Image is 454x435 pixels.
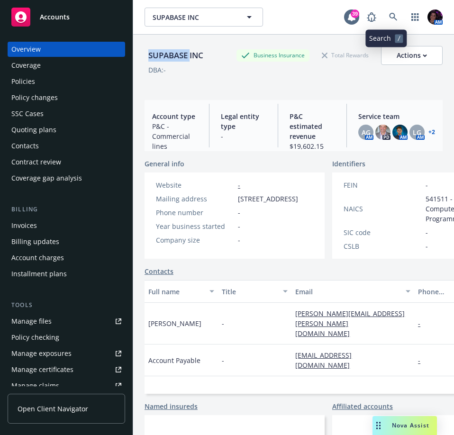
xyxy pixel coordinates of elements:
span: [STREET_ADDRESS] [238,194,298,204]
a: Billing updates [8,234,125,249]
a: [EMAIL_ADDRESS][DOMAIN_NAME] [295,351,357,370]
span: - [238,208,240,217]
div: Manage claims [11,378,59,393]
a: Accounts [8,4,125,30]
span: Manage exposures [8,346,125,361]
div: Business Insurance [236,49,309,61]
div: Company size [156,235,234,245]
a: Overview [8,42,125,57]
a: Contract review [8,154,125,170]
button: Email [291,280,414,303]
span: - [238,235,240,245]
div: SUPABASE INC [145,49,207,62]
div: Quoting plans [11,122,56,137]
div: Total Rewards [317,49,373,61]
span: Account type [152,111,198,121]
div: NAICS [344,204,422,214]
span: Open Client Navigator [18,404,88,414]
a: Named insureds [145,401,198,411]
a: Coverage [8,58,125,73]
span: LG [413,127,421,137]
button: Title [218,280,291,303]
div: FEIN [344,180,422,190]
img: photo [427,9,443,25]
span: - [426,180,428,190]
div: Title [222,287,277,297]
a: Manage certificates [8,362,125,377]
div: 39 [351,9,359,18]
span: General info [145,159,184,169]
span: AG [362,127,371,137]
div: Account charges [11,250,64,265]
div: Overview [11,42,41,57]
span: P&C - Commercial lines [152,121,198,151]
a: SSC Cases [8,106,125,121]
span: Service team [358,111,435,121]
a: Contacts [8,138,125,154]
a: Contacts [145,266,173,276]
div: Phone number [156,208,234,217]
span: - [426,227,428,237]
a: Switch app [406,8,425,27]
div: SSC Cases [11,106,44,121]
span: - [238,221,240,231]
div: Installment plans [11,266,67,281]
span: - [426,241,428,251]
a: [PERSON_NAME][EMAIL_ADDRESS][PERSON_NAME][DOMAIN_NAME] [295,309,405,338]
div: Contract review [11,154,61,170]
div: SIC code [344,227,422,237]
div: Policies [11,74,35,89]
a: Affiliated accounts [332,401,393,411]
div: Billing [8,205,125,214]
a: Manage files [8,314,125,329]
a: Installment plans [8,266,125,281]
div: Year business started [156,221,234,231]
a: Quoting plans [8,122,125,137]
span: - [222,355,224,365]
div: Drag to move [372,416,384,435]
button: Nova Assist [372,416,437,435]
div: Email [295,287,400,297]
div: Website [156,180,234,190]
div: CSLB [344,241,422,251]
a: Invoices [8,218,125,233]
img: photo [392,125,408,140]
div: Coverage gap analysis [11,171,82,186]
div: Manage certificates [11,362,73,377]
a: +2 [428,129,435,135]
a: Policy checking [8,330,125,345]
a: - [418,319,428,328]
button: Actions [381,46,443,65]
a: - [418,356,428,365]
div: DBA: - [148,65,166,75]
span: [PERSON_NAME] [148,318,201,328]
span: Identifiers [332,159,365,169]
span: Accounts [40,13,70,21]
a: Policy changes [8,90,125,105]
a: Policies [8,74,125,89]
span: Account Payable [148,355,200,365]
div: Billing updates [11,234,59,249]
a: Search [384,8,403,27]
a: Manage claims [8,378,125,393]
button: SUPABASE INC [145,8,263,27]
div: Actions [397,46,427,64]
span: P&C estimated revenue [290,111,335,141]
div: Mailing address [156,194,234,204]
span: SUPABASE INC [153,12,235,22]
span: - [222,318,224,328]
div: Invoices [11,218,37,233]
img: photo [375,125,390,140]
a: - [238,181,240,190]
div: Coverage [11,58,41,73]
div: Contacts [11,138,39,154]
div: Policy changes [11,90,58,105]
span: Legal entity type [221,111,266,131]
div: Manage files [11,314,52,329]
span: - [221,131,266,141]
div: Full name [148,287,204,297]
span: Nova Assist [392,421,429,429]
div: Tools [8,300,125,310]
a: Report a Bug [362,8,381,27]
div: Policy checking [11,330,59,345]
